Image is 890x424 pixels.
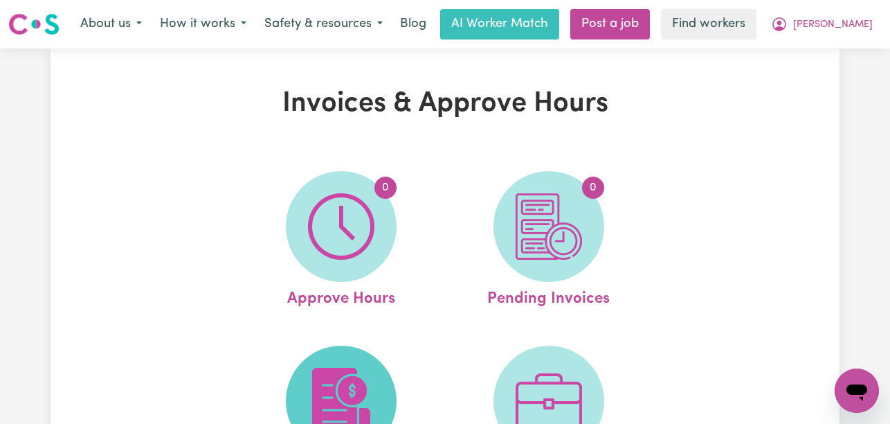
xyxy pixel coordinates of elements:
a: Find workers [661,9,756,39]
span: Approve Hours [287,282,395,311]
img: Careseekers logo [8,12,60,37]
span: [PERSON_NAME] [793,17,873,33]
span: 0 [582,177,604,199]
span: Pending Invoices [487,282,610,311]
button: About us [71,10,151,39]
button: How it works [151,10,255,39]
button: Safety & resources [255,10,392,39]
a: Pending Invoices [449,171,648,311]
iframe: Button to launch messaging window [835,369,879,413]
a: Careseekers logo [8,8,60,40]
a: AI Worker Match [440,9,559,39]
h1: Invoices & Approve Hours [190,87,700,121]
a: Approve Hours [242,171,441,311]
a: Blog [392,9,435,39]
button: My Account [762,10,882,39]
span: 0 [374,177,397,199]
a: Post a job [570,9,650,39]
